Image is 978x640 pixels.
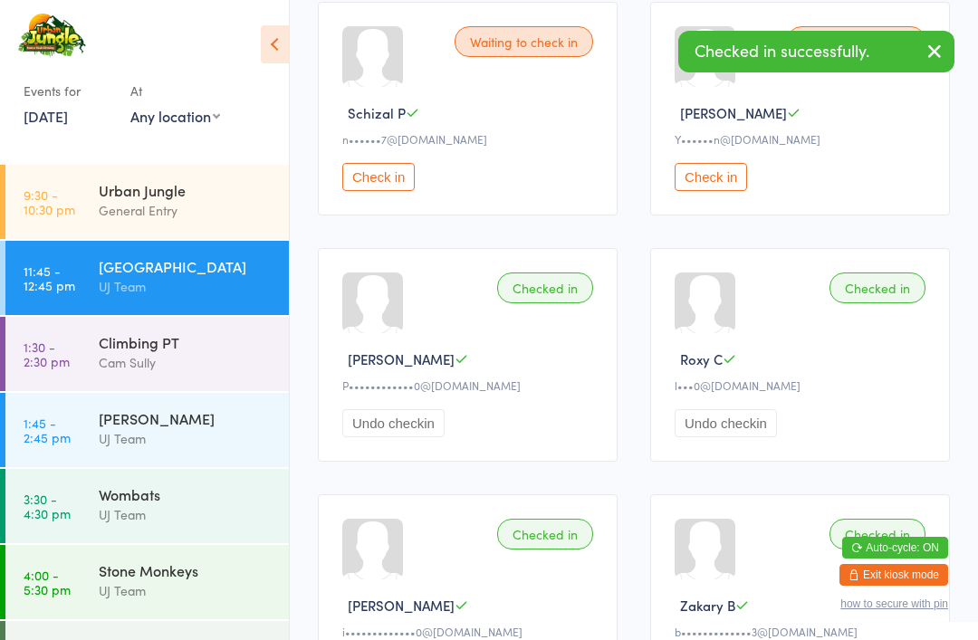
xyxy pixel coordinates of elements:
div: Wombats [99,484,273,504]
div: n••••••7@[DOMAIN_NAME] [342,131,599,147]
time: 11:45 - 12:45 pm [24,263,75,292]
div: Stone Monkeys [99,560,273,580]
img: Urban Jungle Indoor Rock Climbing [18,14,86,58]
span: Roxy C [680,349,723,368]
button: Check in [675,163,747,191]
div: b•••••••••••••3@[DOMAIN_NAME] [675,624,931,639]
button: Auto-cycle: ON [842,537,948,559]
div: Climbing PT [99,332,273,352]
div: P••••••••••••0@[DOMAIN_NAME] [342,377,599,393]
div: Y••••••n@[DOMAIN_NAME] [675,131,931,147]
div: [PERSON_NAME] [99,408,273,428]
div: Checked in successfully. [678,31,954,72]
div: Any location [130,106,220,126]
div: Urban Jungle [99,180,273,200]
time: 9:30 - 10:30 pm [24,187,75,216]
span: [PERSON_NAME] [348,596,455,615]
a: 4:00 -5:30 pmStone MonkeysUJ Team [5,545,289,619]
div: General Entry [99,200,273,221]
div: Cam Sully [99,352,273,373]
div: Events for [24,76,112,106]
div: Waiting to check in [455,26,593,57]
a: 11:45 -12:45 pm[GEOGRAPHIC_DATA]UJ Team [5,241,289,315]
div: Checked in [497,272,593,303]
button: Exit kiosk mode [839,564,948,586]
div: [GEOGRAPHIC_DATA] [99,256,273,276]
div: UJ Team [99,580,273,601]
button: how to secure with pin [840,597,948,610]
time: 3:30 - 4:30 pm [24,492,71,521]
div: Waiting to check in [787,26,925,57]
div: l•••0@[DOMAIN_NAME] [675,377,931,393]
div: i•••••••••••••0@[DOMAIN_NAME] [342,624,599,639]
time: 1:30 - 2:30 pm [24,339,70,368]
span: [PERSON_NAME] [348,349,455,368]
a: 9:30 -10:30 pmUrban JungleGeneral Entry [5,165,289,239]
button: Undo checkin [675,409,777,437]
div: Checked in [497,519,593,549]
a: 1:30 -2:30 pmClimbing PTCam Sully [5,317,289,391]
a: 1:45 -2:45 pm[PERSON_NAME]UJ Team [5,393,289,467]
div: UJ Team [99,428,273,449]
div: Checked in [829,519,925,549]
span: [PERSON_NAME] [680,103,787,122]
a: 3:30 -4:30 pmWombatsUJ Team [5,469,289,543]
div: Checked in [829,272,925,303]
button: Check in [342,163,415,191]
span: Schizal P [348,103,406,122]
span: Zakary B [680,596,735,615]
div: UJ Team [99,276,273,297]
time: 1:45 - 2:45 pm [24,416,71,444]
button: Undo checkin [342,409,445,437]
div: UJ Team [99,504,273,525]
a: [DATE] [24,106,68,126]
time: 4:00 - 5:30 pm [24,568,71,597]
div: At [130,76,220,106]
